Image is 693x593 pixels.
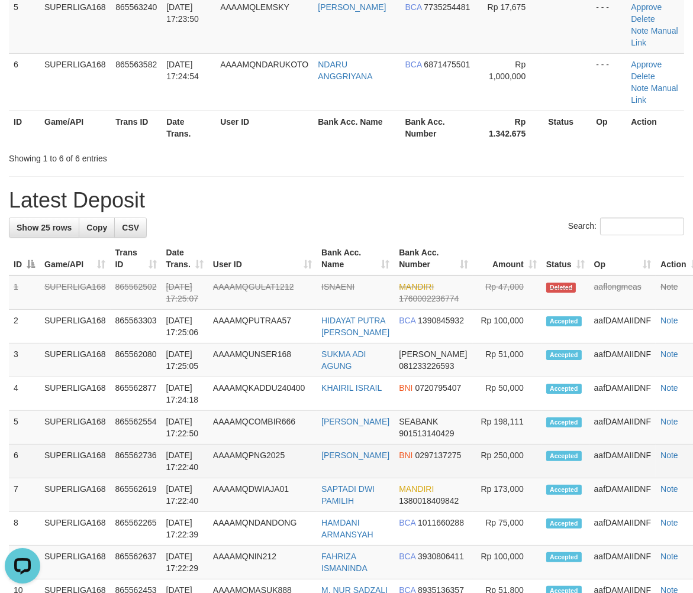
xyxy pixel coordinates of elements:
a: Manual Link [631,26,678,47]
button: Open LiveChat chat widget [5,5,40,40]
td: Rp 173,000 [473,478,541,512]
span: Accepted [546,451,582,461]
th: Bank Acc. Name: activate to sort column ascending [317,242,394,276]
a: Note [660,282,678,291]
span: Copy 1390845932 to clipboard [418,316,464,325]
span: Copy 1760002236774 to clipboard [399,294,459,303]
td: 865562265 [111,512,162,546]
span: Copy 6871475501 to clipboard [424,60,470,69]
td: SUPERLIGA168 [40,276,111,310]
td: Rp 51,000 [473,344,541,377]
td: 3 [9,344,40,377]
span: Accepted [546,485,582,495]
span: Accepted [546,519,582,529]
th: Date Trans.: activate to sort column ascending [162,242,208,276]
span: BCA [399,316,415,325]
span: BCA [405,2,422,12]
td: Rp 50,000 [473,377,541,411]
td: - - - [591,53,626,111]
td: SUPERLIGA168 [40,344,111,377]
a: Note [660,552,678,561]
span: Accepted [546,316,582,326]
span: BCA [405,60,422,69]
span: Copy 1011660288 to clipboard [418,518,464,527]
label: Search: [568,218,684,235]
td: AAAAMQDWIAJA01 [208,478,317,512]
th: ID: activate to sort column descending [9,242,40,276]
td: AAAAMQUNSER168 [208,344,317,377]
a: [PERSON_NAME] [321,417,389,426]
span: BNI [399,451,412,460]
td: 865562736 [111,445,162,478]
th: ID [9,111,40,144]
td: AAAAMQNDANDONG [208,512,317,546]
a: ISNAENI [321,282,354,291]
td: [DATE] 17:22:29 [162,546,208,579]
span: Copy 0720795407 to clipboard [415,383,461,393]
span: Copy [86,223,107,232]
span: Rp 17,675 [488,2,526,12]
td: [DATE] 17:24:18 [162,377,208,411]
span: [DATE] 17:24:54 [166,60,199,81]
td: aafDAMAIIDNF [589,411,656,445]
span: Copy 3930806411 to clipboard [418,552,464,561]
td: Rp 100,000 [473,310,541,344]
td: 6 [9,445,40,478]
span: MANDIRI [399,484,434,494]
span: Deleted [546,283,576,293]
th: Status: activate to sort column ascending [541,242,589,276]
a: Note [631,83,649,93]
span: Accepted [546,417,582,427]
a: NDARU ANGGRIYANA [318,60,372,81]
td: Rp 250,000 [473,445,541,478]
h1: Latest Deposit [9,189,684,212]
td: 865562080 [111,344,162,377]
td: Rp 47,000 [473,276,541,310]
a: Note [660,484,678,494]
a: Note [660,518,678,527]
th: Game/API [40,111,111,144]
td: aafDAMAIIDNF [589,344,656,377]
input: Search: [600,218,684,235]
a: [PERSON_NAME] [321,451,389,460]
span: Copy 081233226593 to clipboard [399,361,454,371]
td: [DATE] 17:22:40 [162,445,208,478]
a: Note [660,417,678,426]
td: 865562554 [111,411,162,445]
th: Bank Acc. Name [313,111,400,144]
a: SAPTADI DWI PAMILIH [321,484,375,505]
a: Note [660,349,678,359]
span: SEABANK [399,417,438,426]
th: Game/API: activate to sort column ascending [40,242,111,276]
td: AAAAMQCOMBIR666 [208,411,317,445]
td: aafDAMAIIDNF [589,546,656,579]
a: Note [660,316,678,325]
a: HAMDANI ARMANSYAH [321,518,373,539]
a: Manual Link [631,83,678,105]
td: 865562637 [111,546,162,579]
td: [DATE] 17:25:07 [162,276,208,310]
th: Trans ID [111,111,162,144]
td: 865562877 [111,377,162,411]
span: BCA [399,552,415,561]
span: 865563240 [115,2,157,12]
th: Op: activate to sort column ascending [589,242,656,276]
th: Bank Acc. Number: activate to sort column ascending [394,242,473,276]
td: 4 [9,377,40,411]
td: AAAAMQPUTRAA57 [208,310,317,344]
td: Rp 198,111 [473,411,541,445]
td: [DATE] 17:22:39 [162,512,208,546]
span: AAAAMQLEMSKY [220,2,289,12]
td: SUPERLIGA168 [40,512,111,546]
td: aafDAMAIIDNF [589,377,656,411]
a: HIDAYAT PUTRA [PERSON_NAME] [321,316,389,337]
span: Rp 1,000,000 [489,60,526,81]
span: [PERSON_NAME] [399,349,467,359]
a: KHAIRIL ISRAIL [321,383,382,393]
td: [DATE] 17:22:40 [162,478,208,512]
td: aafDAMAIIDNF [589,445,656,478]
td: [DATE] 17:25:06 [162,310,208,344]
span: Accepted [546,350,582,360]
td: Rp 75,000 [473,512,541,546]
td: AAAAMQKADDU240400 [208,377,317,411]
